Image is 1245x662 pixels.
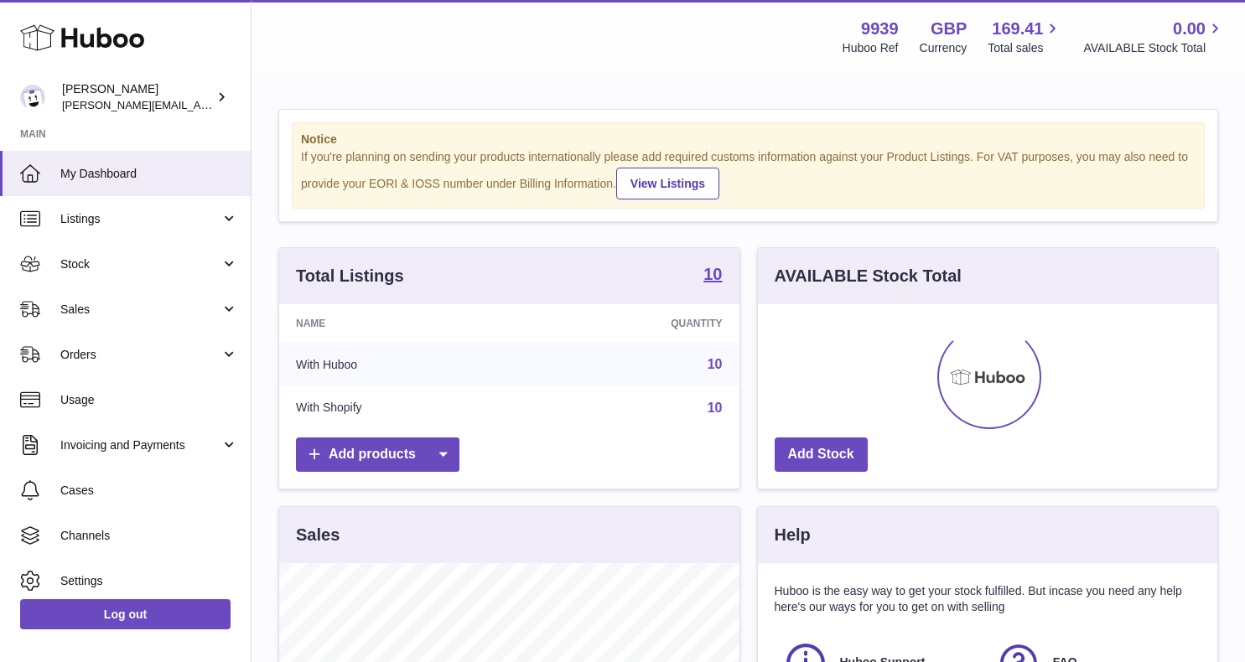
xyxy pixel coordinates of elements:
[703,266,722,286] a: 10
[60,166,238,182] span: My Dashboard
[296,265,404,287] h3: Total Listings
[920,40,967,56] div: Currency
[931,18,967,40] strong: GBP
[988,40,1062,56] span: Total sales
[296,524,340,546] h3: Sales
[62,81,213,113] div: [PERSON_NAME]
[527,304,739,343] th: Quantity
[843,40,899,56] div: Huboo Ref
[60,256,220,272] span: Stock
[1173,18,1206,40] span: 0.00
[775,524,811,546] h3: Help
[301,132,1196,147] strong: Notice
[1083,18,1225,56] a: 0.00 AVAILABLE Stock Total
[775,265,962,287] h3: AVAILABLE Stock Total
[60,211,220,227] span: Listings
[20,85,45,110] img: tommyhardy@hotmail.com
[279,343,527,386] td: With Huboo
[60,437,220,453] span: Invoicing and Payments
[992,18,1043,40] span: 169.41
[775,583,1201,615] p: Huboo is the easy way to get your stock fulfilled. But incase you need any help here's our ways f...
[60,347,220,363] span: Orders
[279,386,527,430] td: With Shopify
[60,392,238,408] span: Usage
[775,437,868,472] a: Add Stock
[301,149,1196,199] div: If you're planning on sending your products internationally please add required customs informati...
[861,18,899,40] strong: 9939
[296,437,459,472] a: Add products
[60,302,220,318] span: Sales
[988,18,1062,56] a: 169.41 Total sales
[60,483,238,499] span: Cases
[60,573,238,589] span: Settings
[279,304,527,343] th: Name
[20,599,231,629] a: Log out
[60,528,238,544] span: Channels
[708,401,723,415] a: 10
[616,168,719,199] a: View Listings
[703,266,722,282] strong: 10
[62,98,336,111] span: [PERSON_NAME][EMAIL_ADDRESS][DOMAIN_NAME]
[1083,40,1225,56] span: AVAILABLE Stock Total
[708,357,723,371] a: 10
